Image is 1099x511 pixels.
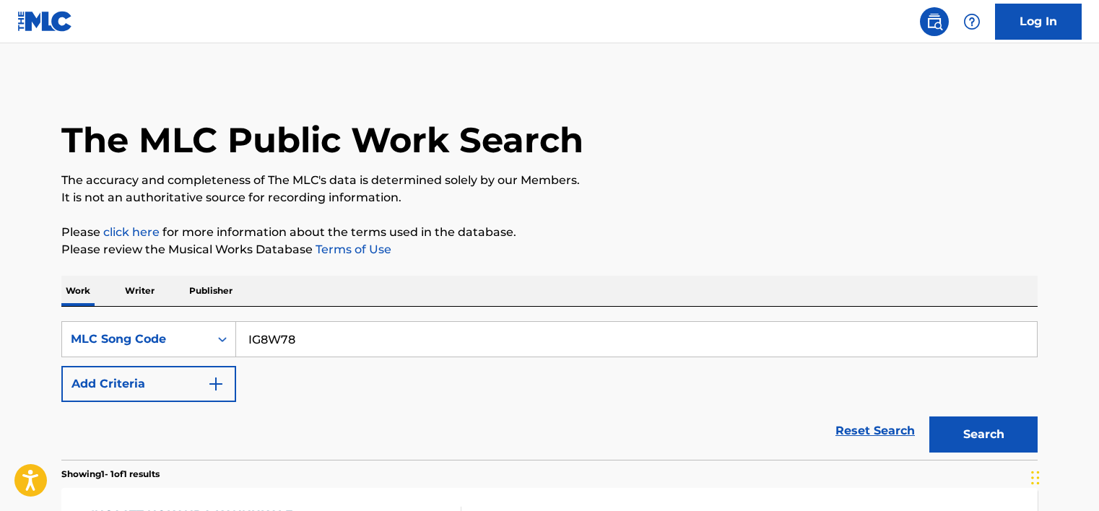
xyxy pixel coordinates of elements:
[957,7,986,36] div: Help
[920,7,949,36] a: Public Search
[61,118,583,162] h1: The MLC Public Work Search
[207,375,225,393] img: 9d2ae6d4665cec9f34b9.svg
[61,276,95,306] p: Work
[121,276,159,306] p: Writer
[929,416,1038,453] button: Search
[963,13,981,30] img: help
[1031,456,1040,499] div: টেনে আনুন
[71,331,201,348] div: MLC Song Code
[61,366,236,402] button: Add Criteria
[61,468,160,481] p: Showing 1 - 1 of 1 results
[1027,442,1099,511] iframe: Chat Widget
[17,11,73,32] img: MLC Logo
[61,321,1038,460] form: Search Form
[1027,442,1099,511] div: চ্যাট উইজেট
[61,224,1038,241] p: Please for more information about the terms used in the database.
[995,4,1082,40] a: Log In
[926,13,943,30] img: search
[61,189,1038,206] p: It is not an authoritative source for recording information.
[185,276,237,306] p: Publisher
[61,241,1038,258] p: Please review the Musical Works Database
[313,243,391,256] a: Terms of Use
[103,225,160,239] a: click here
[828,415,922,447] a: Reset Search
[61,172,1038,189] p: The accuracy and completeness of The MLC's data is determined solely by our Members.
